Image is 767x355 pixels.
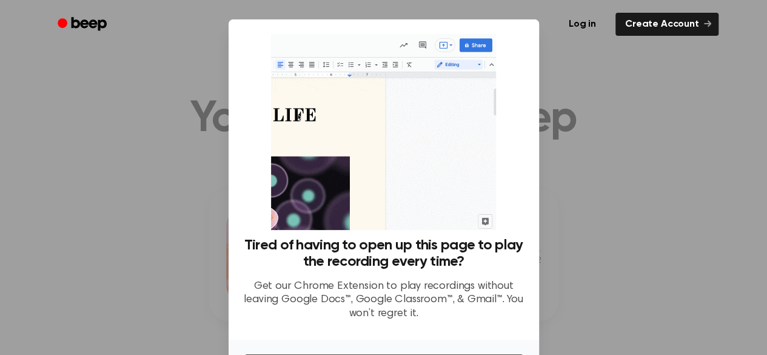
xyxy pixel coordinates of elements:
a: Beep [49,13,118,36]
a: Log in [557,10,608,38]
img: Beep extension in action [271,34,496,230]
p: Get our Chrome Extension to play recordings without leaving Google Docs™, Google Classroom™, & Gm... [243,280,524,321]
h3: Tired of having to open up this page to play the recording every time? [243,237,524,270]
a: Create Account [615,13,718,36]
